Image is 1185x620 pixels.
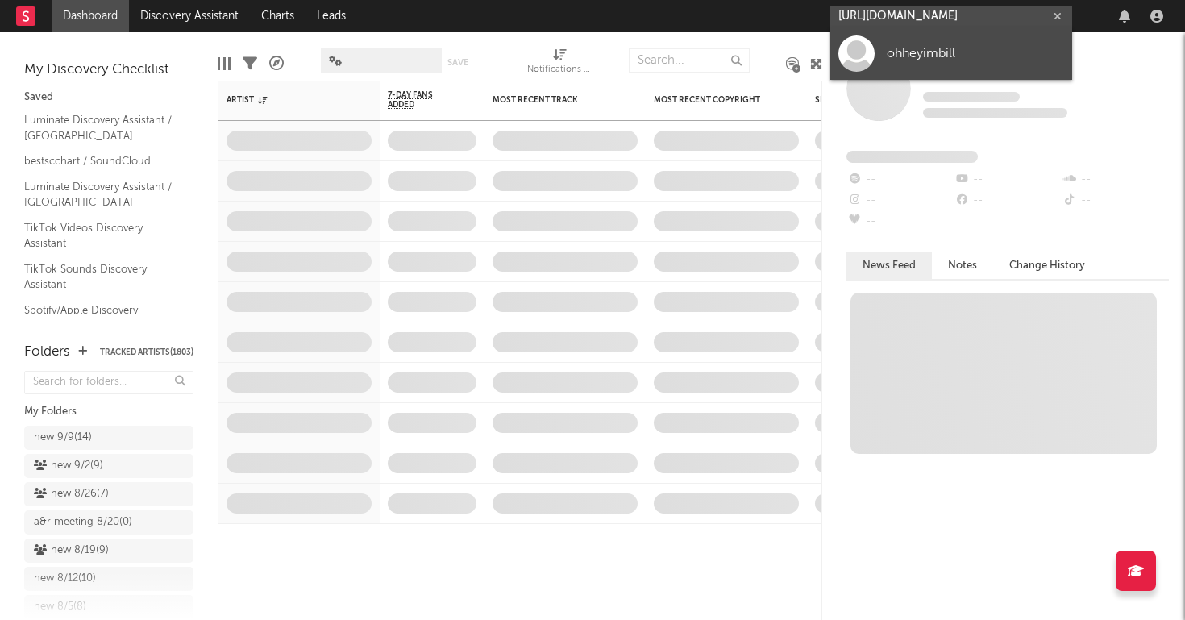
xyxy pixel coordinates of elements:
[527,40,592,87] div: Notifications (Artist)
[34,541,109,560] div: new 8/19 ( 9 )
[34,456,103,476] div: new 9/2 ( 9 )
[24,343,70,362] div: Folders
[846,252,932,279] button: News Feed
[954,190,1061,211] div: --
[34,513,132,532] div: a&r meeting 8/20 ( 0 )
[923,92,1020,102] span: Tracking Since: [DATE]
[846,169,954,190] div: --
[24,260,177,293] a: TikTok Sounds Discovery Assistant
[100,348,193,356] button: Tracked Artists(1803)
[24,60,193,80] div: My Discovery Checklist
[24,219,177,252] a: TikTok Videos Discovery Assistant
[24,402,193,422] div: My Folders
[34,428,92,447] div: new 9/9 ( 14 )
[493,95,613,105] div: Most Recent Track
[1062,190,1169,211] div: --
[388,90,452,110] span: 7-Day Fans Added
[993,252,1101,279] button: Change History
[629,48,750,73] input: Search...
[24,510,193,535] a: a&r meeting 8/20(0)
[34,485,109,504] div: new 8/26 ( 7 )
[24,595,193,619] a: new 8/5(8)
[218,40,231,87] div: Edit Columns
[447,58,468,67] button: Save
[227,95,347,105] div: Artist
[815,95,936,105] div: Spotify Monthly Listeners
[932,252,993,279] button: Notes
[527,60,592,80] div: Notifications (Artist)
[830,6,1072,27] input: Search for artists
[24,111,177,144] a: Luminate Discovery Assistant / [GEOGRAPHIC_DATA]
[830,27,1072,80] a: ohheyimbill
[24,88,193,107] div: Saved
[34,597,86,617] div: new 8/5 ( 8 )
[24,426,193,450] a: new 9/9(14)
[34,569,96,589] div: new 8/12 ( 10 )
[24,539,193,563] a: new 8/19(9)
[24,371,193,394] input: Search for folders...
[923,108,1067,118] span: 0 fans last week
[654,95,775,105] div: Most Recent Copyright
[243,40,257,87] div: Filters
[846,190,954,211] div: --
[846,151,978,163] span: Fans Added by Platform
[24,567,193,591] a: new 8/12(10)
[269,40,284,87] div: A&R Pipeline
[24,302,177,335] a: Spotify/Apple Discovery Assistant
[887,44,1064,63] div: ohheyimbill
[954,169,1061,190] div: --
[24,152,177,170] a: bestscchart / SoundCloud
[24,454,193,478] a: new 9/2(9)
[846,211,954,232] div: --
[24,482,193,506] a: new 8/26(7)
[1062,169,1169,190] div: --
[24,178,177,211] a: Luminate Discovery Assistant / [GEOGRAPHIC_DATA]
